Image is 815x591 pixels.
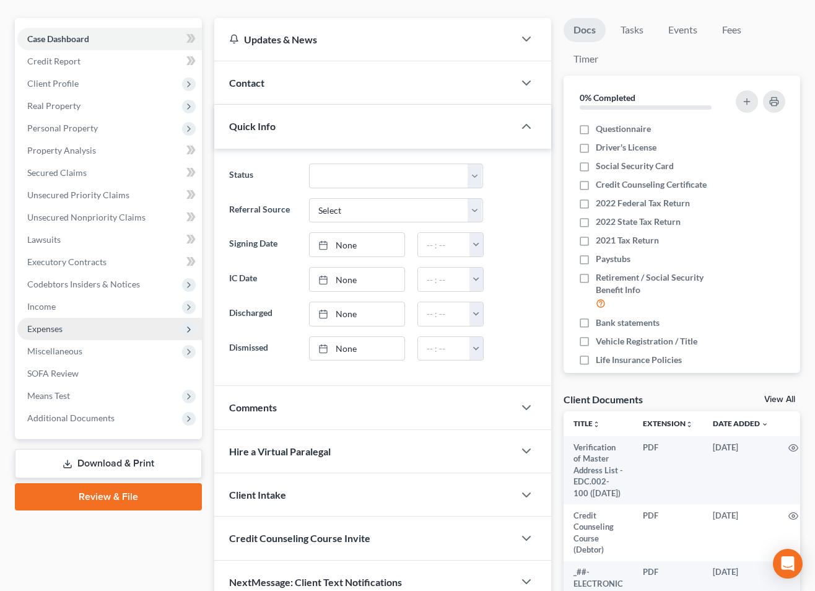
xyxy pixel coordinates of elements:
[564,47,608,71] a: Timer
[564,393,643,406] div: Client Documents
[17,162,202,184] a: Secured Claims
[596,271,731,296] span: Retirement / Social Security Benefit Info
[27,100,81,111] span: Real Property
[17,229,202,251] a: Lawsuits
[418,302,470,326] input: -- : --
[27,390,70,401] span: Means Test
[310,302,404,326] a: None
[27,145,96,155] span: Property Analysis
[643,419,693,428] a: Extensionunfold_more
[229,576,402,588] span: NextMessage: Client Text Notifications
[310,337,404,361] a: None
[27,368,79,379] span: SOFA Review
[596,178,707,191] span: Credit Counseling Certificate
[596,141,656,154] span: Driver's License
[27,234,61,245] span: Lawsuits
[229,120,276,132] span: Quick Info
[310,268,404,291] a: None
[596,317,660,329] span: Bank statements
[17,251,202,273] a: Executory Contracts
[27,190,129,200] span: Unsecured Priority Claims
[703,504,778,561] td: [DATE]
[686,421,693,428] i: unfold_more
[633,504,703,561] td: PDF
[596,234,659,247] span: 2021 Tax Return
[27,323,63,334] span: Expenses
[27,413,115,423] span: Additional Documents
[27,78,79,89] span: Client Profile
[15,449,202,478] a: Download & Print
[596,160,674,172] span: Social Security Card
[17,206,202,229] a: Unsecured Nonpriority Claims
[223,336,303,361] label: Dismissed
[223,267,303,292] label: IC Date
[17,28,202,50] a: Case Dashboard
[229,489,286,501] span: Client Intake
[310,233,404,256] a: None
[223,302,303,326] label: Discharged
[596,123,651,135] span: Questionnaire
[17,362,202,385] a: SOFA Review
[17,50,202,72] a: Credit Report
[418,233,470,256] input: -- : --
[229,77,264,89] span: Contact
[564,504,633,561] td: Credit Counseling Course (Debtor)
[27,279,140,289] span: Codebtors Insiders & Notices
[573,419,600,428] a: Titleunfold_more
[27,167,87,178] span: Secured Claims
[596,216,681,228] span: 2022 State Tax Return
[712,18,752,42] a: Fees
[229,445,331,457] span: Hire a Virtual Paralegal
[17,139,202,162] a: Property Analysis
[580,92,635,103] strong: 0% Completed
[27,33,89,44] span: Case Dashboard
[229,532,370,544] span: Credit Counseling Course Invite
[223,164,303,188] label: Status
[596,372,731,397] span: Retirement Account Statements Showing Balance
[27,256,107,267] span: Executory Contracts
[27,123,98,133] span: Personal Property
[229,401,277,413] span: Comments
[713,419,769,428] a: Date Added expand_more
[593,421,600,428] i: unfold_more
[773,549,803,579] div: Open Intercom Messenger
[596,197,690,209] span: 2022 Federal Tax Return
[596,354,682,366] span: Life Insurance Policies
[223,232,303,257] label: Signing Date
[596,335,697,348] span: Vehicle Registration / Title
[418,337,470,361] input: -- : --
[703,436,778,504] td: [DATE]
[418,268,470,291] input: -- : --
[596,253,630,265] span: Paystubs
[27,212,146,222] span: Unsecured Nonpriority Claims
[611,18,653,42] a: Tasks
[15,483,202,510] a: Review & File
[229,33,499,46] div: Updates & News
[27,56,81,66] span: Credit Report
[27,346,82,356] span: Miscellaneous
[564,436,633,504] td: Verification of Master Address List - EDC.002-100 ([DATE])
[564,18,606,42] a: Docs
[761,421,769,428] i: expand_more
[658,18,707,42] a: Events
[17,184,202,206] a: Unsecured Priority Claims
[633,436,703,504] td: PDF
[27,301,56,312] span: Income
[223,198,303,223] label: Referral Source
[764,395,795,404] a: View All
